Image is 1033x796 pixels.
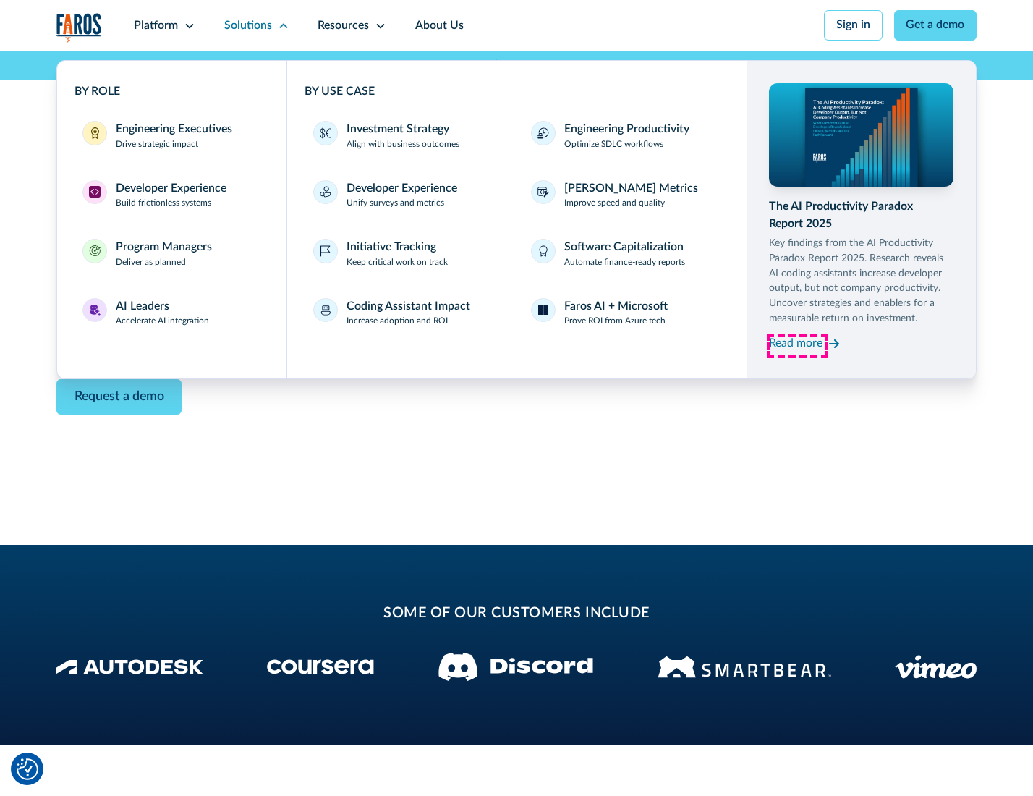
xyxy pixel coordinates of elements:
a: Program ManagersProgram ManagersDeliver as planned [75,230,270,278]
div: Coding Assistant Impact [347,298,470,316]
a: Engineering ProductivityOptimize SDLC workflows [522,112,728,160]
p: Drive strategic impact [116,138,198,151]
div: BY USE CASE [305,83,729,101]
div: Faros AI + Microsoft [564,298,668,316]
a: The AI Productivity Paradox Report 2025Key findings from the AI Productivity Paradox Report 2025.... [769,83,953,355]
div: BY ROLE [75,83,270,101]
div: AI Leaders [116,298,169,316]
img: Discord logo [438,653,593,681]
h2: some of our customers include [171,603,862,624]
a: [PERSON_NAME] MetricsImprove speed and quality [522,172,728,219]
div: Initiative Tracking [347,239,436,256]
div: The AI Productivity Paradox Report 2025 [769,198,953,233]
div: Resources [318,17,369,35]
img: Autodesk Logo [56,659,203,674]
img: Program Managers [89,245,101,257]
a: Get a demo [894,10,977,41]
p: Build frictionless systems [116,197,211,210]
p: Optimize SDLC workflows [564,138,663,151]
a: Developer ExperienceDeveloper ExperienceBuild frictionless systems [75,172,270,219]
p: Accelerate AI integration [116,315,209,328]
a: Initiative TrackingKeep critical work on track [305,230,511,278]
img: Revisit consent button [17,758,38,780]
img: Developer Experience [89,186,101,198]
a: Developer ExperienceUnify surveys and metrics [305,172,511,219]
div: Solutions [224,17,272,35]
nav: Solutions [56,51,977,379]
div: Software Capitalization [564,239,684,256]
div: [PERSON_NAME] Metrics [564,180,698,198]
div: Engineering Executives [116,121,232,138]
img: Vimeo logo [895,655,977,679]
div: Read more [769,335,822,352]
p: Key findings from the AI Productivity Paradox Report 2025. Research reveals AI coding assistants ... [769,236,953,326]
a: Faros AI + MicrosoftProve ROI from Azure tech [522,289,728,337]
div: Developer Experience [347,180,457,198]
img: Engineering Executives [89,127,101,139]
p: Automate finance-ready reports [564,256,685,269]
p: Increase adoption and ROI [347,315,448,328]
img: Coursera Logo [267,659,374,674]
a: Software CapitalizationAutomate finance-ready reports [522,230,728,278]
a: Sign in [824,10,883,41]
a: Coding Assistant ImpactIncrease adoption and ROI [305,289,511,337]
p: Deliver as planned [116,256,186,269]
button: Cookie Settings [17,758,38,780]
a: Investment StrategyAlign with business outcomes [305,112,511,160]
img: Smartbear Logo [658,653,831,680]
a: home [56,13,103,43]
div: Platform [134,17,178,35]
p: Keep critical work on track [347,256,448,269]
a: AI LeadersAI LeadersAccelerate AI integration [75,289,270,337]
a: Contact Modal [56,379,182,415]
p: Improve speed and quality [564,197,665,210]
div: Investment Strategy [347,121,449,138]
div: Developer Experience [116,180,226,198]
a: Engineering ExecutivesEngineering ExecutivesDrive strategic impact [75,112,270,160]
img: Logo of the analytics and reporting company Faros. [56,13,103,43]
div: Program Managers [116,239,212,256]
div: Engineering Productivity [564,121,689,138]
p: Prove ROI from Azure tech [564,315,666,328]
p: Unify surveys and metrics [347,197,444,210]
img: AI Leaders [89,305,101,316]
p: Align with business outcomes [347,138,459,151]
